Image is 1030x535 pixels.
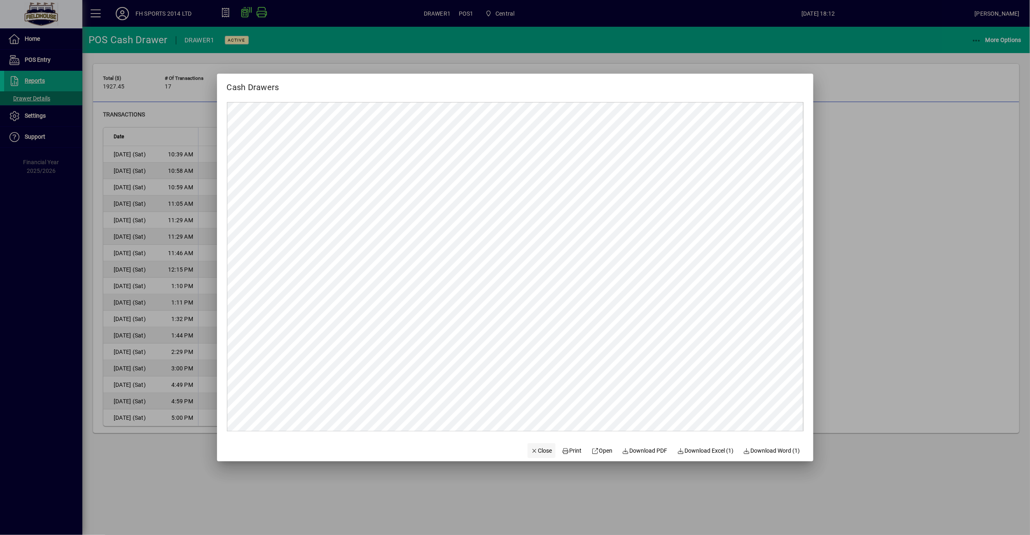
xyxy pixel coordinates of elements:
span: Open [592,447,613,455]
span: Download Word (1) [743,447,800,455]
span: Close [531,447,552,455]
button: Print [559,443,585,458]
a: Open [589,443,616,458]
button: Close [528,443,556,458]
button: Download Word (1) [740,443,803,458]
button: Download Excel (1) [674,443,737,458]
a: Download PDF [619,443,671,458]
span: Download Excel (1) [677,447,734,455]
span: Download PDF [622,447,668,455]
h2: Cash Drawers [217,74,289,94]
span: Print [562,447,582,455]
